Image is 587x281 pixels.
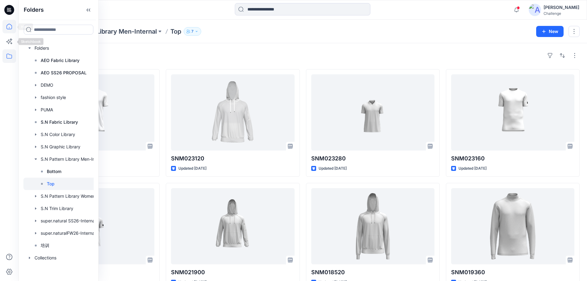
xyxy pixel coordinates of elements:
a: S.N Pattern Library Men-Internal [61,27,157,36]
button: New [536,26,564,37]
p: AEO Fabric Library [41,57,79,64]
p: 7 [191,28,194,35]
button: 7 [184,27,201,36]
p: SNM019360 [451,268,574,277]
p: AEO SS26 PROPOSAL [41,69,87,76]
p: SNM023120 [171,154,294,163]
p: S.N Fabric Library [41,118,78,126]
div: [PERSON_NAME] [544,4,579,11]
p: Top [47,180,55,188]
p: Updated [DATE] [459,165,487,172]
p: 培训 [41,242,49,249]
img: avatar [529,4,541,16]
div: Challenge [544,11,579,16]
a: SNM019360 [451,188,574,264]
p: SNM021900 [171,268,294,277]
p: Updated [DATE] [319,165,347,172]
a: SNM023120 [171,74,294,151]
a: SNM018520 [311,188,434,264]
p: Updated [DATE] [178,165,206,172]
p: SNM018520 [311,268,434,277]
a: SNM021900 [171,188,294,264]
p: Top [170,27,181,36]
p: SNM023160 [451,154,574,163]
a: SNM023280 [311,74,434,151]
p: SNM023280 [311,154,434,163]
a: SNM023160 [451,74,574,151]
p: Bottom [47,168,61,175]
